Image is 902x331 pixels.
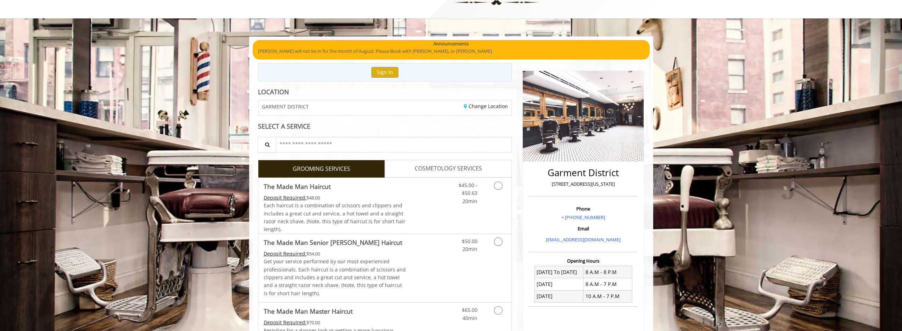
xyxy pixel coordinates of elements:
td: 8 A.M - 8 P.M [583,266,632,278]
b: The Made Man Haircut [264,181,331,191]
td: 8 A.M - 7 P.M [583,278,632,290]
a: Change Location [464,103,508,110]
b: The Made Man Master Haircut [264,306,353,316]
span: $45.00 - $50.63 [459,182,477,196]
h3: Phone [531,206,636,211]
span: $50.00 [462,238,477,245]
div: $48.00 [264,194,406,202]
td: [DATE] To [DATE] [534,266,583,278]
span: COSMETOLOGY SERVICES [415,164,482,173]
td: [DATE] [534,290,583,302]
div: $70.00 [264,319,406,326]
span: This service needs some Advance to be paid before we block your appointment [264,250,307,257]
div: $54.00 [264,250,406,258]
p: [STREET_ADDRESS][US_STATE] [531,180,636,188]
a: [EMAIL_ADDRESS][DOMAIN_NAME] [546,236,621,243]
p: [PERSON_NAME] will not be in for the month of August. Please Book with [PERSON_NAME], or [PERSON_... [258,47,644,55]
span: This service needs some Advance to be paid before we block your appointment [264,194,307,201]
h3: Email [531,226,636,231]
h3: Opening Hours [529,258,638,263]
td: [DATE] [534,278,583,290]
td: 10 A.M - 7 P.M [583,290,632,302]
b: LOCATION [258,88,289,96]
span: $65.00 [462,307,477,313]
span: Each haircut is a combination of scissors and clippers and includes a great cut and service, a ho... [264,202,405,232]
p: Get your service performed by our most experienced professionals. Each haircut is a combination o... [264,258,406,297]
button: Sign In [371,67,398,77]
div: SELECT A SERVICE [258,123,512,130]
span: 20min [463,198,477,204]
span: GARMENT DISTRICT [262,104,309,109]
h2: Garment District [531,168,636,178]
a: + [PHONE_NUMBER] [561,214,605,220]
span: 40min [463,315,477,321]
b: The Made Man Senior [PERSON_NAME] Haircut [264,237,402,247]
span: GROOMING SERVICES [293,164,350,174]
span: 20min [463,246,477,252]
button: Service Search [258,137,276,153]
b: Announcements [433,40,469,47]
span: This service needs some Advance to be paid before we block your appointment [264,319,307,326]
